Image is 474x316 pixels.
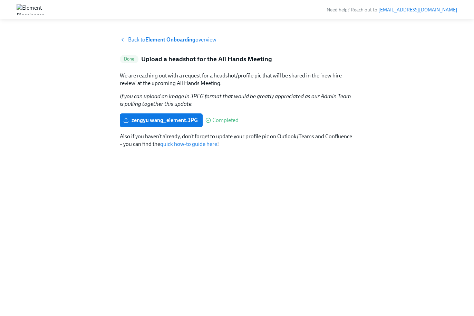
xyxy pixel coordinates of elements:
[120,133,355,148] p: Also if you haven’t already, don’t forget to update your profile pic on Outlook/Teams and Conflue...
[141,55,272,64] h5: Upload a headshot for the All Hands Meeting
[120,36,355,44] a: Back toElement Onboardingoverview
[120,56,139,62] span: Done
[120,93,351,107] em: If you can upload an image in JPEG format that would be greatly appreciated as our Admin Team is ...
[145,36,195,43] strong: Element Onboarding
[120,113,203,127] label: zengyu wang_element.JPG
[212,118,239,123] span: Completed
[125,117,198,124] span: zengyu wang_element.JPG
[120,72,355,87] p: We are reaching out with a request for a headshot/profile pic that will be shared in the ‘new hir...
[160,141,217,147] a: quick how-to guide here
[128,36,216,44] span: Back to overview
[327,7,457,13] span: Need help? Reach out to
[17,4,44,15] img: Element Biosciences
[378,7,457,13] a: [EMAIL_ADDRESS][DOMAIN_NAME]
